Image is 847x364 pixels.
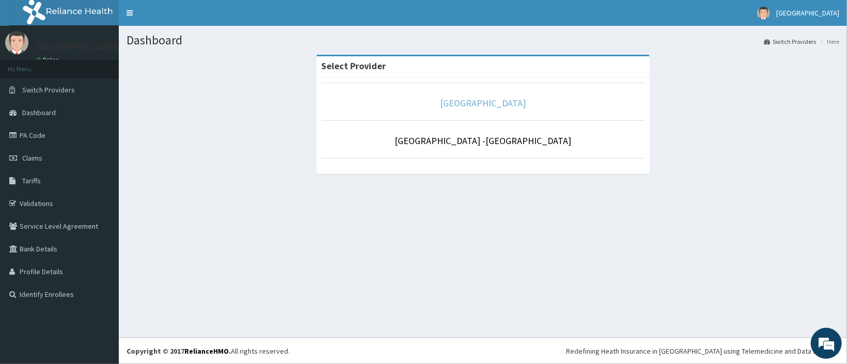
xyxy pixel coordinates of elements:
[776,8,839,18] span: [GEOGRAPHIC_DATA]
[36,42,121,51] p: [GEOGRAPHIC_DATA]
[127,346,231,356] strong: Copyright © 2017 .
[395,135,571,147] a: [GEOGRAPHIC_DATA] -[GEOGRAPHIC_DATA]
[36,56,61,64] a: Online
[22,153,42,163] span: Claims
[127,34,839,47] h1: Dashboard
[764,37,816,46] a: Switch Providers
[184,346,229,356] a: RelianceHMO
[22,85,75,94] span: Switch Providers
[22,108,56,117] span: Dashboard
[440,97,526,109] a: [GEOGRAPHIC_DATA]
[566,346,839,356] div: Redefining Heath Insurance in [GEOGRAPHIC_DATA] using Telemedicine and Data Science!
[322,60,386,72] strong: Select Provider
[817,37,839,46] li: Here
[757,7,770,20] img: User Image
[22,176,41,185] span: Tariffs
[119,338,847,364] footer: All rights reserved.
[5,31,28,54] img: User Image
